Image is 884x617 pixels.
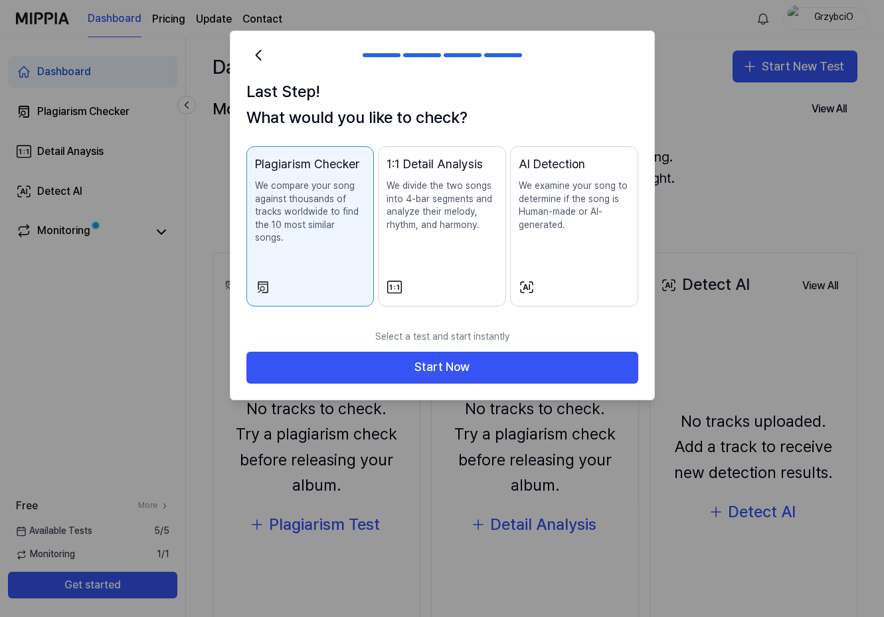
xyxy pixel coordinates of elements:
p: We compare your song against thousands of tracks worldwide to find the 10 most similar songs. [255,180,366,245]
div: AI Detection [519,155,630,174]
button: Plagiarism CheckerWe compare your song against thousands of tracks worldwide to find the 10 most ... [246,146,375,307]
div: 1:1 Detail Analysis [387,155,497,174]
p: We divide the two songs into 4-bar segments and analyze their melody, rhythm, and harmony. [387,180,497,231]
button: Start Now [246,352,638,384]
p: We examine your song to determine if the song is Human-made or AI-generated. [519,180,630,231]
button: AI DetectionWe examine your song to determine if the song is Human-made or AI-generated. [510,146,638,307]
div: Plagiarism Checker [255,155,366,174]
p: Select a test and start instantly [246,322,638,352]
button: 1:1 Detail AnalysisWe divide the two songs into 4-bar segments and analyze their melody, rhythm, ... [378,146,506,307]
h1: Last Step! What would you like to check? [246,79,638,130]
